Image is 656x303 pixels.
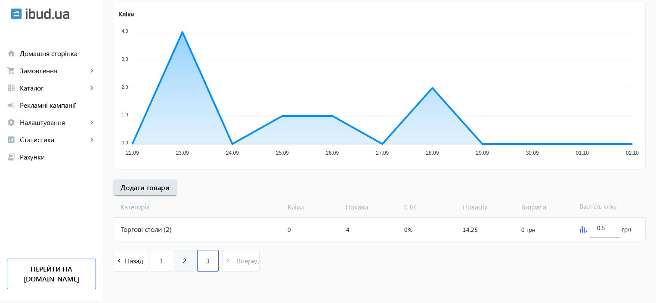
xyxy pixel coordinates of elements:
span: 0% [404,225,412,234]
tspan: 0.0 [121,140,128,145]
span: Рахунки [20,153,96,161]
mat-icon: campaign [7,101,15,109]
span: 14.25 [463,225,478,234]
tspan: 27.09 [376,150,389,156]
mat-icon: receipt_long [7,153,15,161]
button: Додати товари [114,180,176,195]
img: ibud.svg [11,8,22,19]
span: 1 [159,256,163,266]
span: Категорія [114,202,284,212]
span: Замовлення [20,66,87,75]
span: грн [622,225,631,234]
span: Каталог [20,84,87,92]
tspan: 01.10 [576,150,589,156]
mat-icon: keyboard_arrow_right [87,135,96,144]
img: ibud_text.svg [26,8,69,19]
tspan: 1.0 [121,112,128,117]
tspan: 02.10 [626,150,639,156]
span: 3 [206,256,210,266]
mat-icon: keyboard_arrow_right [87,118,96,127]
tspan: 28.09 [426,150,439,156]
mat-icon: home [7,49,15,58]
tspan: 3.0 [121,56,128,62]
mat-icon: keyboard_arrow_right [87,84,96,92]
button: Назад [114,250,147,272]
span: 4 [346,225,350,234]
tspan: 23.09 [176,150,189,156]
mat-icon: grid_view [7,84,15,92]
img: graph.svg [580,226,587,233]
tspan: 2.0 [121,84,128,90]
mat-icon: analytics [7,135,15,144]
span: Рекламні кампанії [20,101,96,109]
span: Витрати [518,202,576,212]
mat-icon: shopping_cart [7,66,15,75]
span: Вартість кліку [576,202,635,212]
span: 0 грн [521,225,535,234]
span: 0 [288,225,291,234]
mat-icon: keyboard_arrow_right [87,66,96,75]
tspan: 24.09 [226,150,239,156]
span: Назад [125,256,147,266]
tspan: 4.0 [121,28,128,34]
mat-icon: settings [7,118,15,127]
mat-icon: navigate_before [114,256,125,266]
span: Покази [342,202,401,212]
span: CTR [401,202,459,212]
tspan: 25.09 [276,150,289,156]
span: Домашня сторінка [20,49,96,58]
a: Перейти на [DOMAIN_NAME] [7,259,96,289]
tspan: 29.09 [476,150,489,156]
span: Налаштування [20,118,87,127]
tspan: 26.09 [326,150,339,156]
span: Додати товари [121,183,170,192]
span: 2 [183,256,186,266]
span: Позиція [459,202,518,212]
text: Кліки [118,9,135,18]
div: Торгові столи (2) [114,218,284,241]
tspan: 30.09 [526,150,539,156]
tspan: 22.09 [126,150,139,156]
span: Статистика [20,135,87,144]
span: Кліки [284,202,343,212]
